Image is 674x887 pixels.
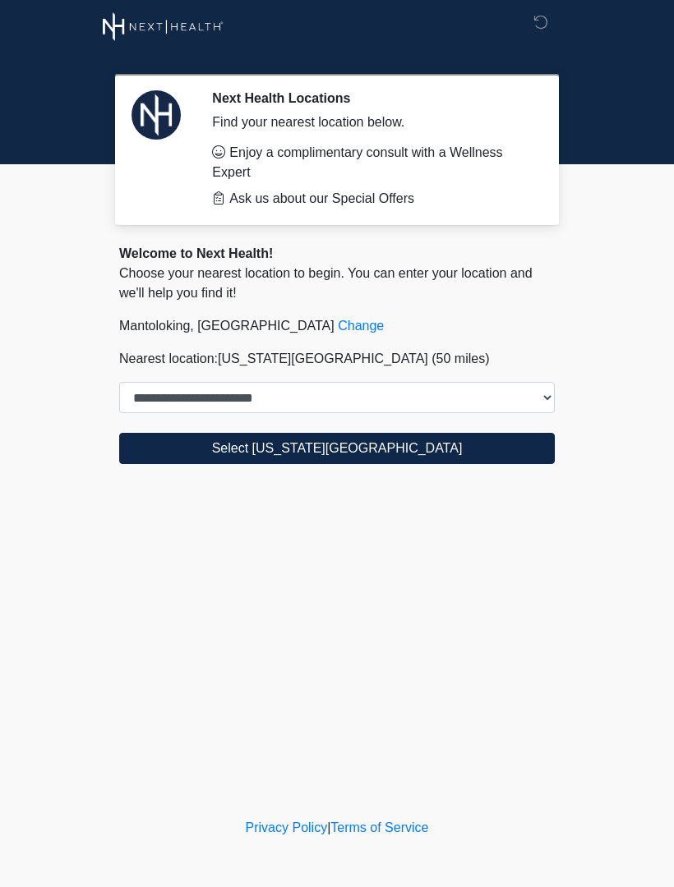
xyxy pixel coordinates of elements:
span: [US_STATE][GEOGRAPHIC_DATA] [218,352,428,365]
li: Enjoy a complimentary consult with a Wellness Expert [212,143,530,182]
div: Find your nearest location below. [212,113,530,132]
a: Terms of Service [330,820,428,834]
p: Nearest location: [119,349,555,369]
img: Next Health Wellness Logo [103,12,224,41]
a: Privacy Policy [246,820,328,834]
span: Choose your nearest location to begin. You can enter your location and we'll help you find it! [119,266,533,300]
span: (50 miles) [432,352,489,365]
img: Agent Avatar [132,90,181,140]
div: Welcome to Next Health! [119,244,555,264]
button: Select [US_STATE][GEOGRAPHIC_DATA] [119,433,555,464]
h2: Next Health Locations [212,90,530,106]
a: Change [338,319,384,333]
a: | [327,820,330,834]
li: Ask us about our Special Offers [212,189,530,209]
span: Mantoloking, [GEOGRAPHIC_DATA] [119,319,335,333]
